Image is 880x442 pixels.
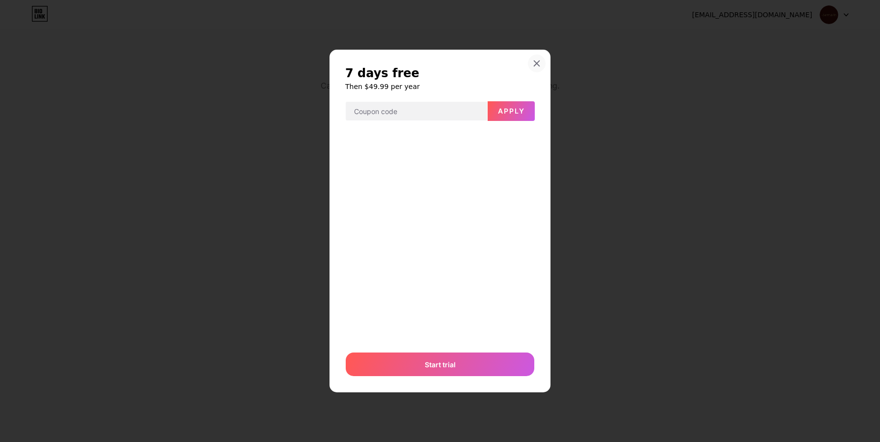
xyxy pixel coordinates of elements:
[488,101,535,121] button: Apply
[346,102,487,121] input: Coupon code
[344,127,536,343] iframe: نافذة إدخال الدفع الآمن
[425,359,456,370] span: Start trial
[345,65,419,81] span: 7 days free
[498,107,525,115] span: Apply
[345,82,535,91] h6: Then $49.99 per year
